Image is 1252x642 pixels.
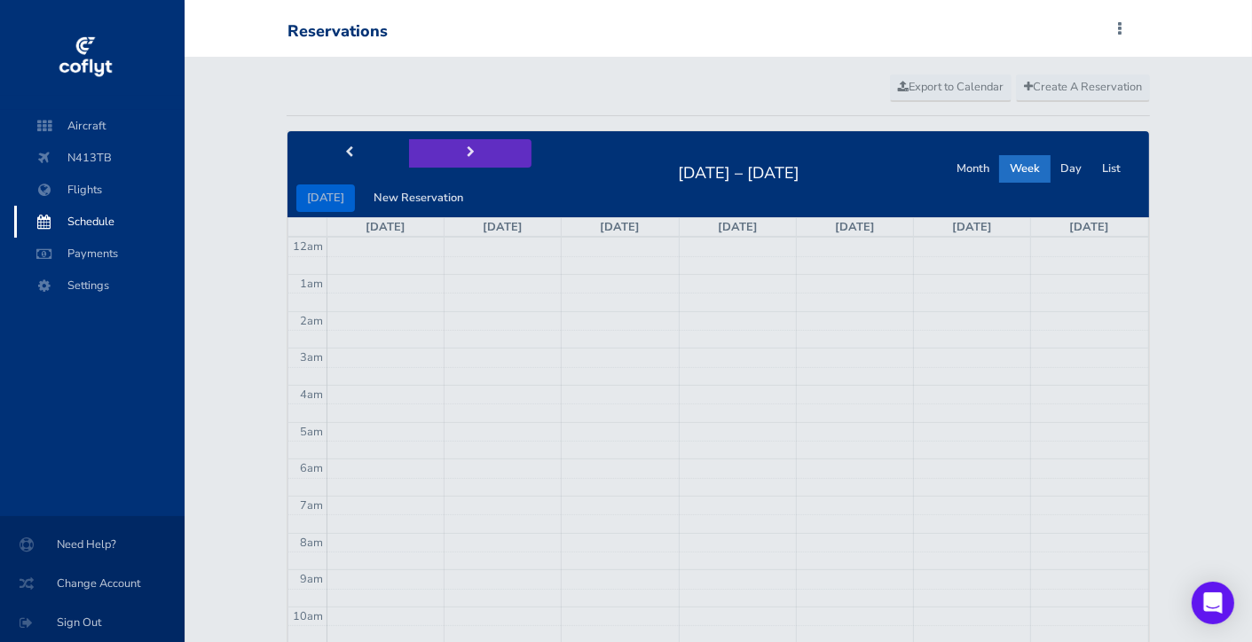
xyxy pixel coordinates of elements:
[1016,74,1150,101] a: Create A Reservation
[718,219,758,235] a: [DATE]
[32,270,167,301] span: Settings
[898,79,1004,95] span: Export to Calendar
[293,608,323,624] span: 10am
[952,219,992,235] a: [DATE]
[600,219,640,235] a: [DATE]
[300,460,323,476] span: 6am
[300,571,323,587] span: 9am
[32,206,167,238] span: Schedule
[21,607,163,638] span: Sign Out
[300,276,323,292] span: 1am
[366,219,406,235] a: [DATE]
[1024,79,1142,95] span: Create A Reservation
[890,74,1012,101] a: Export to Calendar
[999,155,1051,183] button: Week
[300,424,323,440] span: 5am
[483,219,523,235] a: [DATE]
[32,110,167,142] span: Aircraft
[300,497,323,513] span: 7am
[835,219,875,235] a: [DATE]
[946,155,1000,183] button: Month
[300,387,323,403] span: 4am
[1069,219,1109,235] a: [DATE]
[300,349,323,365] span: 3am
[21,568,163,599] span: Change Account
[1091,155,1131,183] button: List
[300,313,323,329] span: 2am
[287,139,410,167] button: prev
[21,528,163,560] span: Need Help?
[32,142,167,174] span: N413TB
[1050,155,1092,183] button: Day
[667,159,810,184] h2: [DATE] – [DATE]
[296,184,355,212] button: [DATE]
[287,22,388,42] div: Reservations
[1192,582,1234,624] div: Open Intercom Messenger
[363,184,474,212] button: New Reservation
[409,139,532,167] button: next
[32,174,167,206] span: Flights
[300,535,323,551] span: 8am
[56,31,114,84] img: coflyt logo
[32,238,167,270] span: Payments
[293,239,323,254] span: 12am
